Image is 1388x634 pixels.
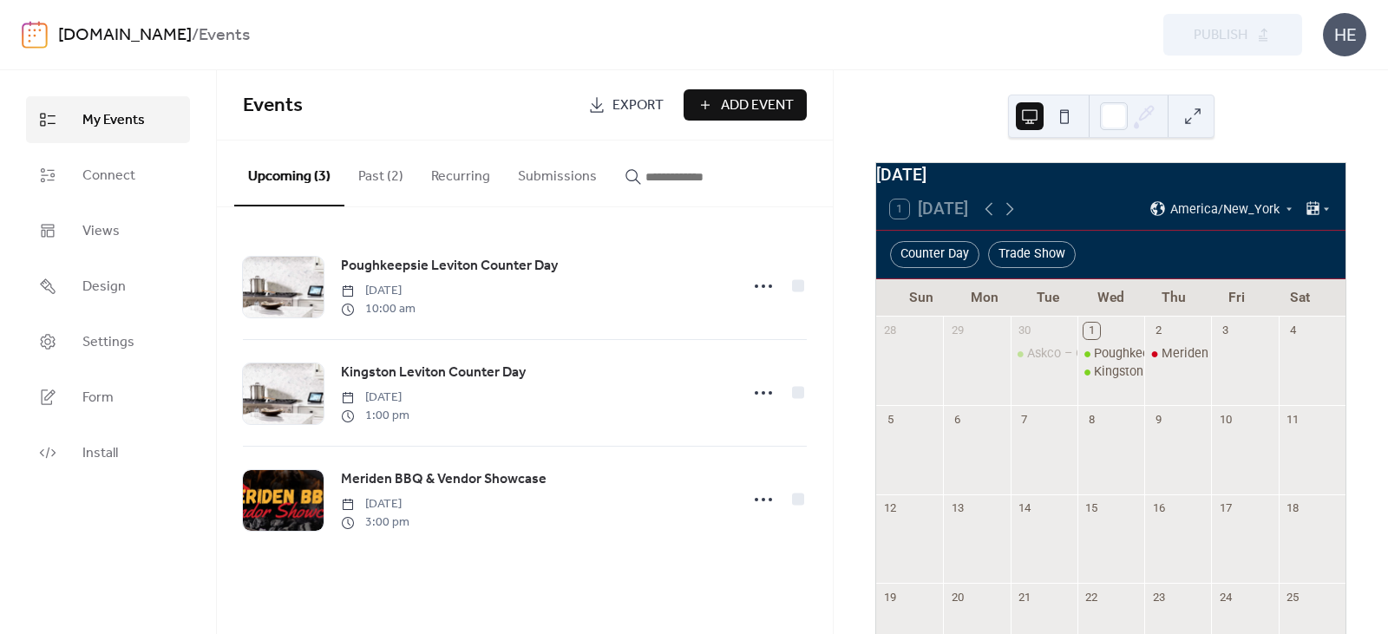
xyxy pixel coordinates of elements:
[341,362,526,384] a: Kingston Leviton Counter Day
[949,323,965,338] div: 29
[1144,345,1211,363] div: Meriden BBQ & Vendor Showcase
[417,141,504,205] button: Recurring
[949,589,965,605] div: 20
[26,207,190,254] a: Views
[1017,412,1032,428] div: 7
[988,241,1076,268] div: Trade Show
[882,412,898,428] div: 5
[344,141,417,205] button: Past (2)
[1285,412,1300,428] div: 11
[1142,279,1206,317] div: Thu
[882,500,898,516] div: 12
[1094,363,1260,381] div: Kingston Leviton Counter Day
[1017,589,1032,605] div: 21
[890,241,979,268] div: Counter Day
[22,21,48,49] img: logo
[949,412,965,428] div: 6
[341,407,409,425] span: 1:00 pm
[504,141,611,205] button: Submissions
[1084,412,1099,428] div: 8
[1150,323,1166,338] div: 2
[1218,589,1234,605] div: 24
[1017,323,1032,338] div: 30
[1084,500,1099,516] div: 15
[1218,323,1234,338] div: 3
[243,87,303,125] span: Events
[1150,412,1166,428] div: 9
[1218,500,1234,516] div: 17
[1077,363,1144,381] div: Kingston Leviton Counter Day
[1268,279,1332,317] div: Sat
[341,256,558,277] span: Poughkeepsie Leviton Counter Day
[26,318,190,365] a: Settings
[1084,589,1099,605] div: 22
[612,95,664,116] span: Export
[341,282,416,300] span: [DATE]
[82,332,134,353] span: Settings
[82,221,120,242] span: Views
[26,429,190,476] a: Install
[575,89,677,121] a: Export
[949,500,965,516] div: 13
[953,279,1017,317] div: Mon
[82,388,114,409] span: Form
[1027,345,1332,363] div: Askco – Glens Falls [GEOGRAPHIC_DATA] Counter Day
[341,363,526,383] span: Kingston Leviton Counter Day
[1077,345,1144,363] div: Poughkeepsie Leviton Counter Day
[341,468,547,491] a: Meriden BBQ & Vendor Showcase
[341,513,409,532] span: 3:00 pm
[1150,589,1166,605] div: 23
[1016,279,1079,317] div: Tue
[82,166,135,186] span: Connect
[234,141,344,206] button: Upcoming (3)
[82,277,126,297] span: Design
[882,589,898,605] div: 19
[58,19,192,52] a: [DOMAIN_NAME]
[1094,345,1290,363] div: Poughkeepsie Leviton Counter Day
[1011,345,1077,363] div: Askco – Glens Falls Leviton Counter Day
[721,95,794,116] span: Add Event
[882,323,898,338] div: 28
[684,89,807,121] button: Add Event
[341,255,558,278] a: Poughkeepsie Leviton Counter Day
[890,279,953,317] div: Sun
[341,469,547,490] span: Meriden BBQ & Vendor Showcase
[1323,13,1366,56] div: HE
[341,300,416,318] span: 10:00 am
[1206,279,1269,317] div: Fri
[1285,323,1300,338] div: 4
[1017,500,1032,516] div: 14
[1285,589,1300,605] div: 25
[82,443,118,464] span: Install
[1150,500,1166,516] div: 16
[876,163,1345,188] div: [DATE]
[1162,345,1352,363] div: Meriden BBQ & Vendor Showcase
[26,96,190,143] a: My Events
[82,110,145,131] span: My Events
[26,152,190,199] a: Connect
[192,19,199,52] b: /
[1285,500,1300,516] div: 18
[1079,279,1142,317] div: Wed
[341,389,409,407] span: [DATE]
[26,263,190,310] a: Design
[1218,412,1234,428] div: 10
[26,374,190,421] a: Form
[341,495,409,513] span: [DATE]
[199,19,250,52] b: Events
[1170,203,1280,215] span: America/New_York
[1084,323,1099,338] div: 1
